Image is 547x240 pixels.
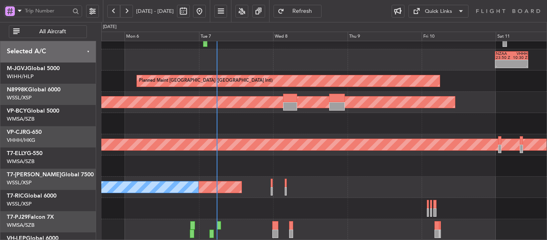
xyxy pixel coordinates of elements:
a: N8998KGlobal 6000 [7,87,60,93]
div: [DATE] [103,24,117,30]
div: Thu 9 [348,32,422,41]
a: T7-[PERSON_NAME]Global 7500 [7,172,94,177]
span: T7-PJ29 [7,214,28,220]
a: VP-CJRG-650 [7,129,42,135]
div: Quick Links [425,8,452,16]
a: VP-BCYGlobal 5000 [7,108,59,114]
a: WSSL/XSP [7,200,32,208]
span: [DATE] - [DATE] [136,8,174,15]
a: WMSA/SZB [7,222,34,229]
a: T7-RICGlobal 6000 [7,193,56,199]
div: - [496,64,511,68]
div: NZAA [496,52,511,56]
div: VHHH [512,52,527,56]
span: M-JGVJ [7,66,27,71]
span: Refresh [286,8,319,14]
a: WMSA/SZB [7,158,34,165]
input: Trip Number [25,5,70,17]
div: Fri 10 [422,32,496,41]
a: WSSL/XSP [7,94,32,101]
div: Tue 7 [199,32,273,41]
div: Mon 6 [125,32,199,41]
a: T7-ELLYG-550 [7,151,42,156]
a: VHHH/HKG [7,137,35,144]
button: Refresh [273,5,322,18]
span: VP-BCY [7,108,27,114]
a: WIHH/HLP [7,73,34,80]
span: T7-RIC [7,193,24,199]
a: M-JGVJGlobal 5000 [7,66,60,71]
span: T7-[PERSON_NAME] [7,172,61,177]
span: N8998K [7,87,28,93]
div: 10:30 Z [512,56,527,60]
span: All Aircraft [21,29,84,34]
button: All Aircraft [9,25,87,38]
div: - [512,64,527,68]
div: 23:50 Z [496,56,511,60]
button: Quick Links [408,5,469,18]
div: Wed 8 [273,32,347,41]
a: WMSA/SZB [7,115,34,123]
a: T7-PJ29Falcon 7X [7,214,54,220]
span: VP-CJR [7,129,26,135]
span: T7-ELLY [7,151,27,156]
a: WSSL/XSP [7,179,32,186]
div: Planned Maint [GEOGRAPHIC_DATA] ([GEOGRAPHIC_DATA] Intl) [139,75,273,87]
